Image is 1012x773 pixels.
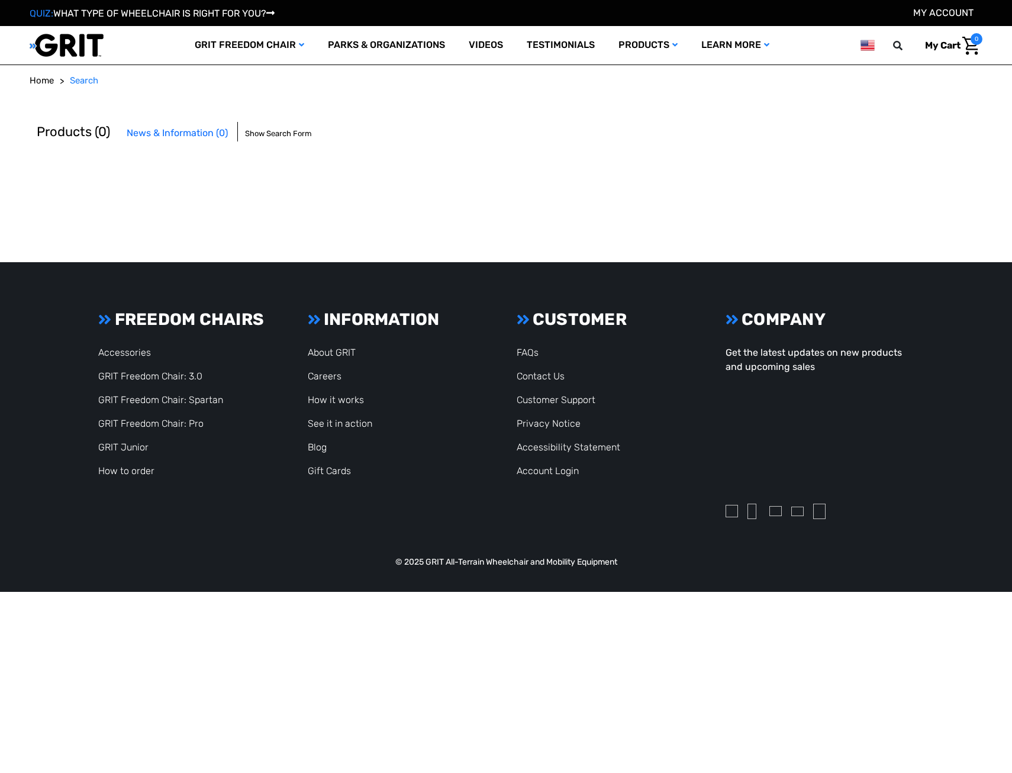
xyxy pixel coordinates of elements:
[30,8,53,19] span: QUIZ:
[515,26,607,65] a: Testimonials
[98,465,154,476] a: How to order
[925,40,961,51] span: My Cart
[70,75,98,86] span: Search
[962,37,979,55] img: Cart
[813,504,826,519] img: pinterest
[316,26,457,65] a: Parks & Organizations
[98,442,149,453] a: GRIT Junior
[308,442,327,453] a: Blog
[517,465,579,476] a: Account Login
[971,33,982,45] span: 0
[517,347,539,358] a: FAQs
[98,394,223,405] a: GRIT Freedom Chair: Spartan
[769,506,782,516] img: twitter
[30,75,54,86] span: Home
[98,371,202,382] a: GRIT Freedom Chair: 3.0
[308,310,496,330] h3: INFORMATION
[726,346,914,374] p: Get the latest updates on new products and upcoming sales
[183,26,316,65] a: GRIT Freedom Chair
[791,507,804,516] img: youtube
[245,122,312,141] a: Hide Search Form
[689,26,781,65] a: Learn More
[308,371,341,382] a: Careers
[308,394,364,405] a: How it works
[127,127,228,139] span: News & Information (0)
[916,33,982,58] a: Cart with 0 items
[98,310,286,330] h3: FREEDOM CHAIRS
[726,310,914,330] h3: COMPANY
[98,347,151,358] a: Accessories
[517,371,565,382] a: Contact Us
[860,38,875,53] img: us.png
[607,26,689,65] a: Products
[98,418,204,429] a: GRIT Freedom Chair: Pro
[517,442,620,453] a: Accessibility Statement
[30,33,104,57] img: GRIT All-Terrain Wheelchair and Mobility Equipment
[726,384,914,492] iframe: Form 0
[30,8,275,19] a: QUIZ:WHAT TYPE OF WHEELCHAIR IS RIGHT FOR YOU?
[245,128,312,140] span: Show Search Form
[30,74,982,88] nav: Breadcrumb
[37,124,110,140] span: Products (0)
[70,74,98,88] a: Search
[308,347,356,358] a: About GRIT
[517,394,595,405] a: Customer Support
[457,26,515,65] a: Videos
[726,505,738,517] img: instagram
[517,310,705,330] h3: CUSTOMER
[308,465,351,476] a: Gift Cards
[517,418,581,429] a: Privacy Notice
[92,556,920,568] p: © 2025 GRIT All-Terrain Wheelchair and Mobility Equipment
[30,74,54,88] a: Home
[308,418,372,429] a: See it in action
[913,7,974,18] a: Account
[747,504,756,519] img: facebook
[898,33,916,58] input: Search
